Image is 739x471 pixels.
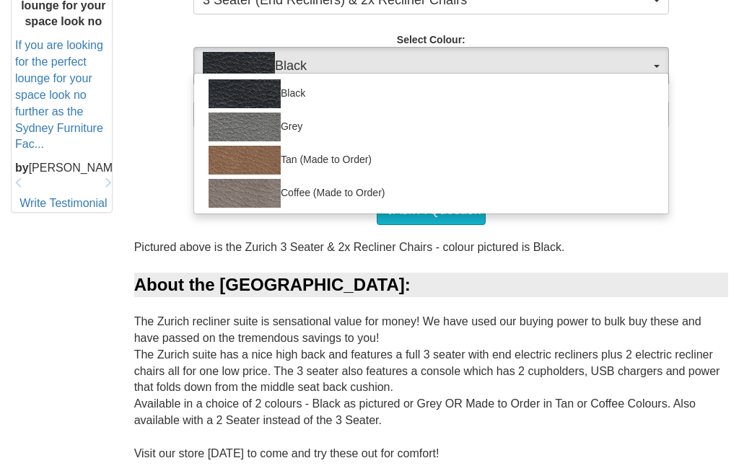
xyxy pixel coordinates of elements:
[194,77,668,110] a: Black
[194,110,668,144] a: Grey
[209,79,281,108] img: Black
[194,177,668,210] a: Coffee (Made to Order)
[209,113,281,141] img: Grey
[209,179,281,208] img: Coffee (Made to Order)
[209,146,281,175] img: Tan (Made to Order)
[194,144,668,177] a: Tan (Made to Order)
